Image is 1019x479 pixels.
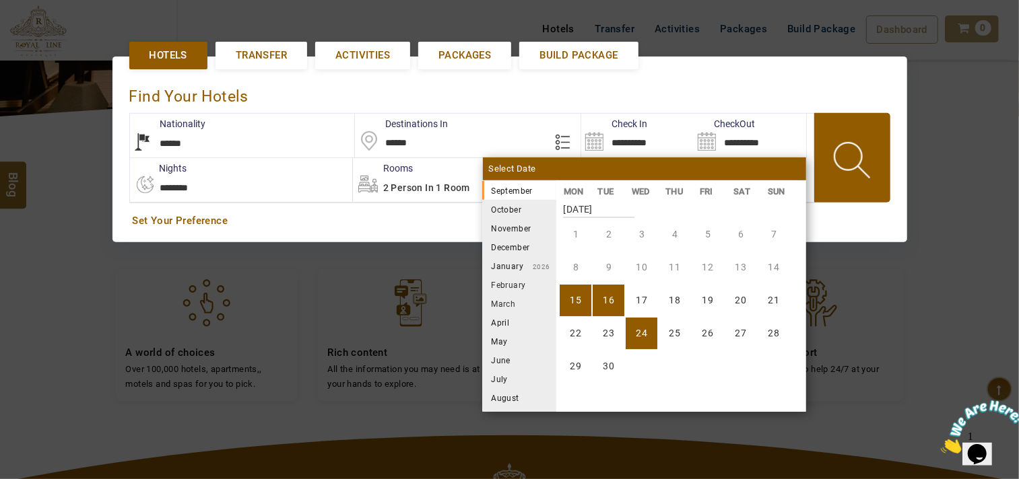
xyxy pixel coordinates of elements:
li: Thursday, 25 September 2025 [659,318,690,349]
li: SAT [727,184,761,198]
div: Select Date [483,157,806,180]
label: Nationality [130,117,206,131]
small: 2025 [533,188,627,195]
li: WED [624,184,659,198]
li: Tuesday, 23 September 2025 [593,318,624,349]
li: Monday, 29 September 2025 [560,351,591,382]
span: Activities [335,48,390,63]
label: Check In [581,117,647,131]
li: Wednesday, 24 September 2025 [626,318,657,349]
a: Packages [418,42,511,69]
span: Hotels [150,48,187,63]
label: CheckOut [694,117,755,131]
a: Activities [315,42,410,69]
li: November [482,219,556,237]
a: Build Package [519,42,638,69]
li: July [482,369,556,388]
span: 1 [5,5,11,17]
li: Sunday, 28 September 2025 [758,318,789,349]
li: Friday, 19 September 2025 [692,285,723,316]
small: 2026 [523,263,550,270]
li: October [482,200,556,219]
li: SUN [760,184,795,198]
span: Transfer [236,48,287,63]
li: Thursday, 18 September 2025 [659,285,690,316]
li: Tuesday, 30 September 2025 [593,351,624,382]
input: Search [581,114,694,157]
iframe: chat widget [935,395,1019,459]
li: February [482,275,556,294]
li: December [482,237,556,256]
label: nights [129,161,187,175]
li: Monday, 15 September 2025 [560,285,591,316]
li: Monday, 22 September 2025 [560,318,591,349]
li: Sunday, 21 September 2025 [758,285,789,316]
li: Saturday, 20 September 2025 [725,285,756,316]
li: Wednesday, 17 September 2025 [626,285,657,316]
li: April [482,313,556,332]
li: August [482,388,556,407]
input: Search [694,114,806,157]
li: September [482,181,556,200]
li: June [482,351,556,369]
li: March [482,294,556,313]
span: 2 Person in 1 Room [383,182,470,193]
li: MON [556,184,591,198]
a: Set Your Preference [133,214,887,228]
label: Rooms [353,161,413,175]
li: January [482,256,556,275]
a: Transfer [216,42,307,69]
img: Chat attention grabber [5,5,89,59]
li: THU [659,184,693,198]
li: Friday, 26 September 2025 [692,318,723,349]
li: TUE [591,184,625,198]
li: FRI [692,184,727,198]
li: Tuesday, 16 September 2025 [593,285,624,316]
li: Saturday, 27 September 2025 [725,318,756,349]
label: Destinations In [355,117,448,131]
strong: [DATE] [563,194,634,218]
li: May [482,332,556,351]
div: Find Your Hotels [129,73,890,113]
a: Hotels [129,42,207,69]
span: Build Package [539,48,618,63]
span: Packages [438,48,491,63]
